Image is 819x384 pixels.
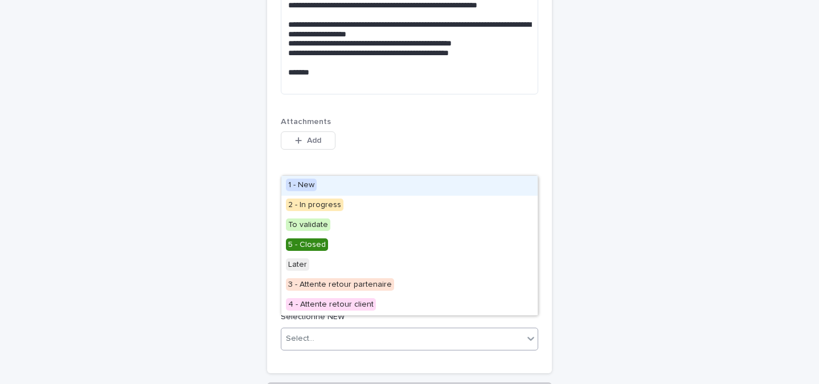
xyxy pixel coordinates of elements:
[286,298,376,311] span: 4 - Attente retour client
[281,176,538,196] div: 1 - New
[281,131,335,150] button: Add
[281,295,538,315] div: 4 - Attente retour client
[281,236,538,255] div: 5 - Closed
[281,255,538,275] div: Later
[286,179,317,191] span: 1 - New
[281,216,538,236] div: To validate
[286,333,314,345] div: Select...
[281,275,538,295] div: 3 - Attente retour partenaire
[286,238,328,251] span: 5 - Closed
[281,196,538,216] div: 2 - In progress
[286,199,343,211] span: 2 - In progress
[286,278,394,291] span: 3 - Attente retour partenaire
[281,118,331,126] span: Attachments
[281,311,538,323] p: Sélectionne NEW
[286,218,330,231] span: To validate
[307,137,321,144] span: Add
[286,258,309,271] span: Later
